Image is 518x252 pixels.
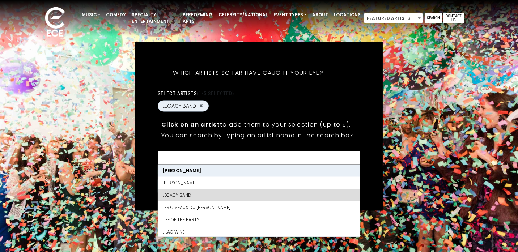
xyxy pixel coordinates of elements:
li: Les Oiseaux Du [PERSON_NAME] [158,201,360,213]
li: [PERSON_NAME] [158,176,360,189]
li: [PERSON_NAME] [158,164,360,176]
a: Celebrity/National [216,9,271,21]
li: LEGACY BAND [158,189,360,201]
a: Contact Us [443,13,464,23]
span: (1/5 selected) [197,90,234,96]
a: Event Types [271,9,309,21]
p: to add them to your selection (up to 5). [161,120,357,129]
img: ece_new_logo_whitev2-1.png [37,5,73,40]
li: LIFE OF THE PARTY [158,213,360,226]
a: About [309,9,331,21]
h5: Which artists so far have caught your eye? [158,60,339,86]
button: Remove LEGACY BAND [198,103,204,109]
a: Specialty Entertainment [129,9,180,27]
a: Locations [331,9,364,21]
textarea: Search [162,155,356,162]
label: Select artists [158,90,234,96]
strong: Click on an artist [161,120,220,128]
a: Search [425,13,442,23]
li: Lilac Wine [158,226,360,238]
span: Featured Artists [364,13,423,24]
a: Performing Arts [180,9,216,27]
span: LEGACY BAND [162,102,196,110]
a: Music [79,9,103,21]
p: You can search by typing an artist name in the search box. [161,131,357,140]
a: Comedy [103,9,129,21]
span: Featured Artists [364,13,423,23]
button: Next [338,179,360,192]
